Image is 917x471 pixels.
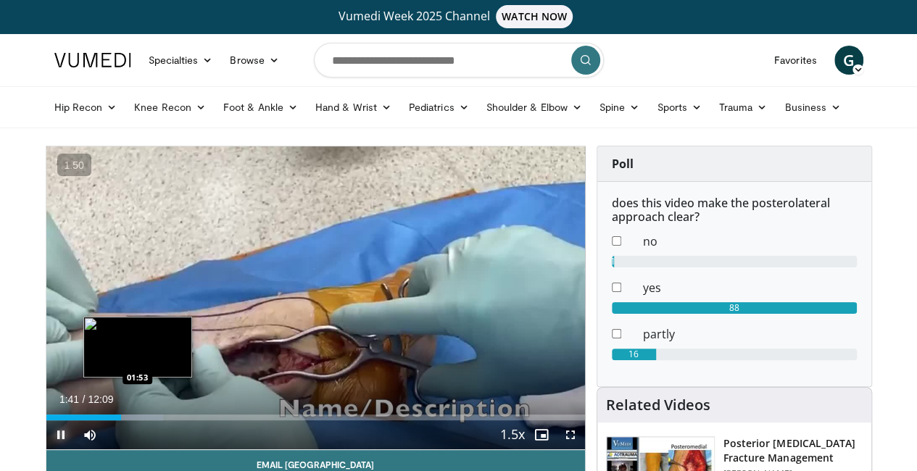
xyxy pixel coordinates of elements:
button: Fullscreen [556,420,585,449]
dd: no [632,233,868,250]
a: Specialties [140,46,222,75]
a: Favorites [765,46,826,75]
button: Mute [75,420,104,449]
span: WATCH NOW [496,5,573,28]
h6: does this video make the posterolateral approach clear? [612,196,857,224]
a: Business [776,93,850,122]
span: 12:09 [88,393,113,405]
a: Hand & Wrist [307,93,400,122]
div: 88 [612,302,857,314]
a: Vumedi Week 2025 ChannelWATCH NOW [57,5,861,28]
dd: yes [632,279,868,296]
strong: Poll [612,156,634,172]
div: Progress Bar [46,414,585,420]
a: Foot & Ankle [215,93,307,122]
a: Pediatrics [400,93,478,122]
button: Pause [46,420,75,449]
a: Shoulder & Elbow [478,93,591,122]
a: Hip Recon [46,93,126,122]
h3: Posterior [MEDICAL_DATA] Fracture Management [723,436,863,465]
h4: Related Videos [606,396,710,414]
dd: partly [632,325,868,343]
input: Search topics, interventions [314,43,604,78]
span: 1:41 [59,393,79,405]
a: Browse [221,46,288,75]
video-js: Video Player [46,146,585,450]
a: Knee Recon [125,93,215,122]
span: / [83,393,86,405]
div: 1 [612,256,615,267]
a: Spine [591,93,648,122]
a: Trauma [710,93,776,122]
button: Playback Rate [498,420,527,449]
a: G [834,46,863,75]
div: 16 [612,349,656,360]
a: Sports [648,93,710,122]
img: VuMedi Logo [54,53,131,67]
button: Enable picture-in-picture mode [527,420,556,449]
img: image.jpeg [83,317,192,378]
